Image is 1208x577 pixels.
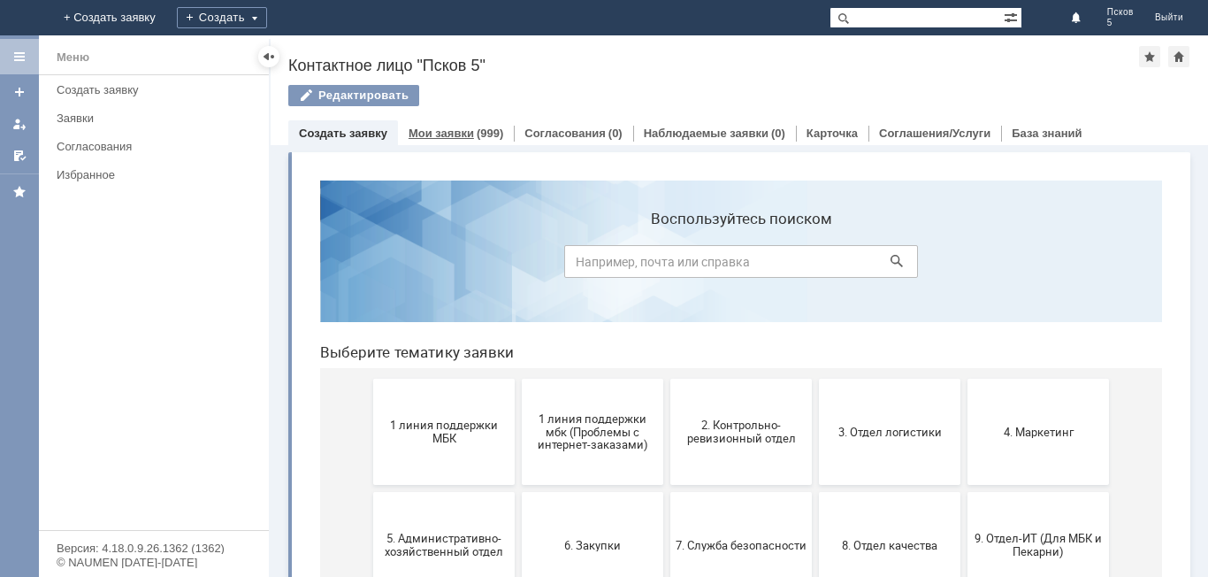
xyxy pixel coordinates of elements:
[518,258,649,272] span: 3. Отдел логистики
[518,372,649,385] span: 8. Отдел качества
[221,372,352,385] span: 6. Закупки
[258,79,612,112] input: Например, почта или справка
[5,110,34,138] a: Мои заявки
[57,168,239,181] div: Избранное
[409,127,474,140] a: Мои заявки
[258,46,279,67] div: Скрыть меню
[50,133,265,160] a: Согласования
[177,7,267,28] div: Создать
[73,365,203,392] span: 5. Административно-хозяйственный отдел
[57,83,258,96] div: Создать заявку
[1168,46,1189,67] div: Сделать домашней страницей
[216,326,357,432] button: 6. Закупки
[370,372,501,385] span: 7. Служба безопасности
[216,212,357,319] button: 1 линия поддержки мбк (Проблемы с интернет-заказами)
[299,127,387,140] a: Создать заявку
[50,104,265,132] a: Заявки
[513,326,654,432] button: 8. Отдел качества
[661,439,803,545] button: Финансовый отдел
[57,542,251,554] div: Версия: 4.18.0.9.26.1362 (1362)
[1107,18,1134,28] span: 5
[518,485,649,498] span: Отдел-ИТ (Офис)
[67,326,209,432] button: 5. Административно-хозяйственный отдел
[288,57,1139,74] div: Контактное лицо "Псков 5"
[661,212,803,319] button: 4. Маркетинг
[1107,7,1134,18] span: Псков
[667,485,798,498] span: Финансовый отдел
[771,127,785,140] div: (0)
[216,439,357,545] button: Отдел ИТ (1С)
[57,557,251,568] div: © NAUMEN [DATE]-[DATE]
[608,127,623,140] div: (0)
[5,142,34,170] a: Мои согласования
[50,76,265,104] a: Создать заявку
[477,127,503,140] div: (999)
[221,485,352,498] span: Отдел ИТ (1С)
[364,212,506,319] button: 2. Контрольно-ревизионный отдел
[14,177,856,195] header: Выберите тематику заявки
[661,326,803,432] button: 9. Отдел-ИТ (Для МБК и Пекарни)
[370,479,501,505] span: Отдел-ИТ (Битрикс24 и CRM)
[57,112,258,125] div: Заявки
[1004,8,1021,25] span: Расширенный поиск
[370,252,501,279] span: 2. Контрольно-ревизионный отдел
[1139,46,1160,67] div: Добавить в избранное
[67,212,209,319] button: 1 линия поддержки МБК
[73,485,203,498] span: Бухгалтерия (для мбк)
[667,258,798,272] span: 4. Маркетинг
[513,212,654,319] button: 3. Отдел логистики
[1012,127,1082,140] a: База знаний
[879,127,990,140] a: Соглашения/Услуги
[364,439,506,545] button: Отдел-ИТ (Битрикс24 и CRM)
[364,326,506,432] button: 7. Служба безопасности
[73,252,203,279] span: 1 линия поддержки МБК
[57,140,258,153] div: Согласования
[258,43,612,61] label: Воспользуйтесь поиском
[644,127,768,140] a: Наблюдаемые заявки
[57,47,89,68] div: Меню
[5,78,34,106] a: Создать заявку
[67,439,209,545] button: Бухгалтерия (для мбк)
[524,127,606,140] a: Согласования
[513,439,654,545] button: Отдел-ИТ (Офис)
[667,365,798,392] span: 9. Отдел-ИТ (Для МБК и Пекарни)
[807,127,858,140] a: Карточка
[221,245,352,285] span: 1 линия поддержки мбк (Проблемы с интернет-заказами)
